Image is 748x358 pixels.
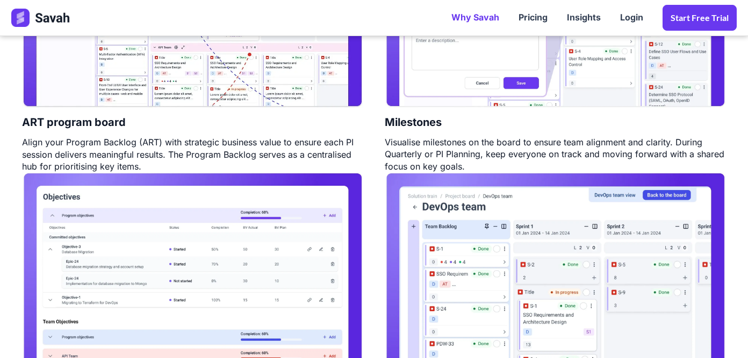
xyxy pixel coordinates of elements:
[442,1,509,34] a: Why Savah
[610,1,653,34] a: Login
[22,136,363,172] div: Align your Program Backlog (ART) with strategic business value to ensure each PI session delivers...
[694,306,748,358] iframe: Chat Widget
[509,1,557,34] a: Pricing
[385,136,726,172] div: Visualise milestones on the board to ensure team alignment and clarity. During Quarterly or PI Pl...
[22,108,126,136] h4: ART program board
[663,5,737,31] a: Start Free trial
[557,1,610,34] a: Insights
[385,108,442,136] h4: Milestones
